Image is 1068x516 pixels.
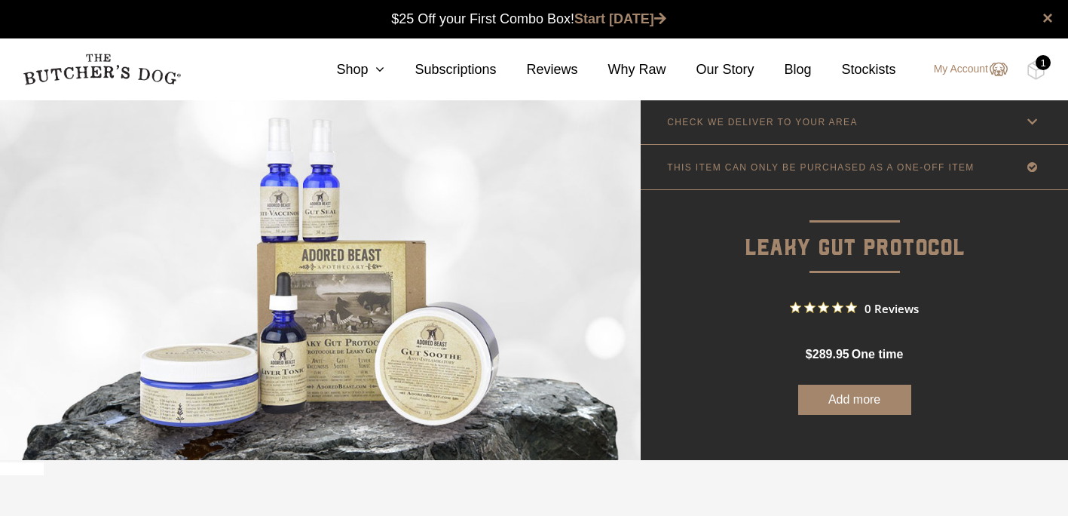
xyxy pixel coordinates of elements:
a: Stockists [812,60,896,80]
a: CHECK WE DELIVER TO YOUR AREA [641,100,1068,144]
a: Shop [306,60,384,80]
a: Reviews [496,60,577,80]
p: CHECK WE DELIVER TO YOUR AREA [667,117,858,127]
a: close [1042,9,1053,27]
button: Add more [798,385,911,415]
span: one time [852,348,903,361]
span: $ [806,348,812,361]
a: Blog [754,60,812,80]
span: 289.95 [812,348,849,361]
a: My Account [919,60,1008,78]
a: Start [DATE] [574,11,666,26]
a: Why Raw [578,60,666,80]
a: Our Story [666,60,754,80]
a: THIS ITEM CAN ONLY BE PURCHASED AS A ONE-OFF ITEM [641,145,1068,189]
a: Subscriptions [384,60,496,80]
img: TBD_Cart-Full.png [1027,60,1045,80]
p: Leaky Gut Protocol [641,190,1068,266]
p: THIS ITEM CAN ONLY BE PURCHASED AS A ONE-OFF ITEM [667,162,975,173]
button: Rated 0 out of 5 stars from 0 reviews. Jump to reviews. [790,296,919,319]
span: 0 Reviews [864,296,919,319]
div: 1 [1036,55,1051,70]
